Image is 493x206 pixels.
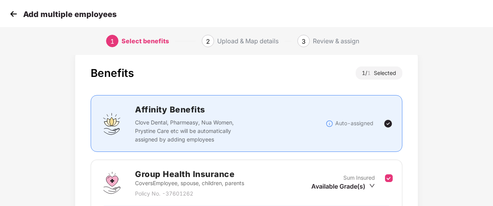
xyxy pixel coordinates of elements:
[8,8,19,20] img: svg+xml;base64,PHN2ZyB4bWxucz0iaHR0cDovL3d3dy53My5vcmcvMjAwMC9zdmciIHdpZHRoPSIzMCIgaGVpZ2h0PSIzMC...
[135,179,244,187] p: Covers Employee, spouse, children, parents
[100,112,123,135] img: svg+xml;base64,PHN2ZyBpZD0iQWZmaW5pdHlfQmVuZWZpdHMiIGRhdGEtbmFtZT0iQWZmaW5pdHkgQmVuZWZpdHMiIHhtbG...
[356,66,402,80] div: 1 / Selected
[110,37,114,45] span: 1
[302,37,306,45] span: 3
[311,182,375,191] div: Available Grade(s)
[100,171,123,194] img: svg+xml;base64,PHN2ZyBpZD0iR3JvdXBfSGVhbHRoX0luc3VyYW5jZSIgZGF0YS1uYW1lPSJHcm91cCBIZWFsdGggSW5zdX...
[335,119,373,128] p: Auto-assigned
[23,10,116,19] p: Add multiple employees
[135,168,244,180] h2: Group Health Insurance
[313,35,359,47] div: Review & assign
[135,189,244,198] p: Policy No. - 37601262
[206,37,210,45] span: 2
[326,120,333,128] img: svg+xml;base64,PHN2ZyBpZD0iSW5mb18tXzMyeDMyIiBkYXRhLW5hbWU9IkluZm8gLSAzMngzMiIgeG1sbnM9Imh0dHA6Ly...
[383,119,393,128] img: svg+xml;base64,PHN2ZyBpZD0iVGljay0yNHgyNCIgeG1sbnM9Imh0dHA6Ly93d3cudzMub3JnLzIwMDAvc3ZnIiB3aWR0aD...
[367,70,374,76] span: 1
[122,35,169,47] div: Select benefits
[343,174,375,182] p: Sum Insured
[135,118,249,144] p: Clove Dental, Pharmeasy, Nua Women, Prystine Care etc will be automatically assigned by adding em...
[369,183,375,189] span: down
[135,103,326,116] h2: Affinity Benefits
[217,35,279,47] div: Upload & Map details
[91,66,134,80] div: Benefits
